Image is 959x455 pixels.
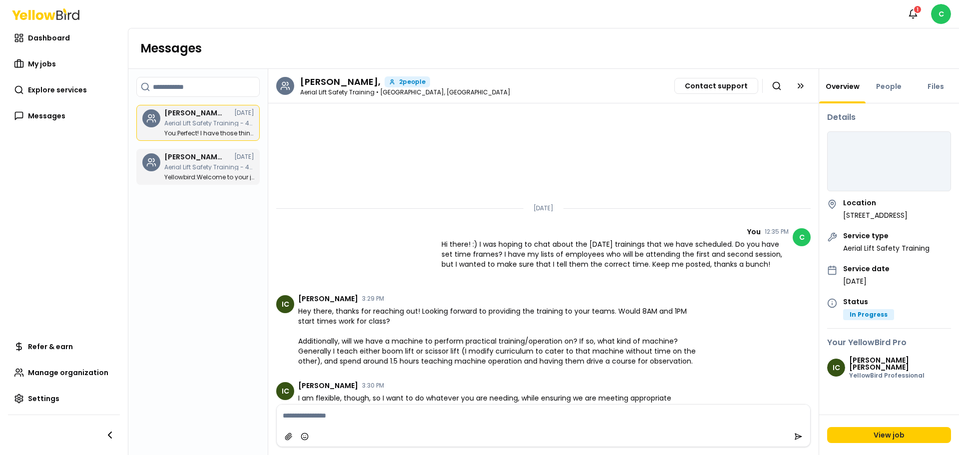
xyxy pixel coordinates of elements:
span: Hi there! :) I was hoping to chat about the [DATE] trainings that we have scheduled. Do you have ... [442,239,789,269]
p: Aerial Lift Safety Training - 424 NM-599 Frontage Rd, Santa Fe, NM 87507 [164,120,254,126]
span: IC [276,295,294,313]
h1: Messages [140,40,947,56]
a: [PERSON_NAME],[DATE]Aerial Lift Safety Training - 424 NM-[STREET_ADDRESS]Yellowbird:Welcome to yo... [136,149,260,185]
span: [PERSON_NAME] [298,295,358,302]
span: Messages [28,111,65,121]
a: Settings [8,389,120,409]
a: People [870,81,908,91]
span: Settings [28,394,59,404]
span: [PERSON_NAME] [298,382,358,389]
a: Overview [820,81,866,91]
p: Perfect! I have those things and we can work with that! We have extra pens if needed as well, or ... [164,130,254,136]
h4: Status [843,298,894,305]
h3: Your YellowBird Pro [827,337,951,349]
a: View job [827,427,951,443]
span: Manage organization [28,368,108,378]
time: [DATE] [234,154,254,160]
h4: Location [843,199,908,206]
div: In Progress [843,309,894,320]
span: My jobs [28,59,56,69]
a: Refer & earn [8,337,120,357]
div: Chat messages [268,103,819,404]
span: 2 people [399,79,426,85]
a: Messages [8,106,120,126]
p: Welcome to your job chat! Use this space to ask questions, share updates, send files, and stay al... [164,174,254,180]
span: Explore services [28,85,87,95]
span: IC [827,359,845,377]
span: You [747,228,761,235]
a: Manage organization [8,363,120,383]
span: IC [276,382,294,400]
p: Aerial Lift Safety Training [843,243,930,253]
button: Contact support [674,78,758,94]
p: Aerial Lift Safety Training - 424 NM-599 Frontage Rd, Santa Fe, NM 87507 [164,164,254,170]
span: Refer & earn [28,342,73,352]
h4: Service type [843,232,930,239]
iframe: Job Location [828,132,951,192]
h4: Service date [843,265,890,272]
h3: Ian Campbell, [164,109,224,116]
time: 12:35 PM [765,229,789,235]
a: Dashboard [8,28,120,48]
span: I am flexible, though, so I want to do whatever you are needing, while ensuring we are meeting ap... [298,393,699,413]
p: [DATE] [533,204,553,212]
p: [STREET_ADDRESS] [843,210,908,220]
div: 1 [913,5,922,14]
time: 3:30 PM [362,383,384,389]
time: [DATE] [234,110,254,116]
span: C [931,4,951,24]
p: Aerial Lift Safety Training • [GEOGRAPHIC_DATA], [GEOGRAPHIC_DATA] [300,89,510,95]
h3: [PERSON_NAME] [PERSON_NAME] [849,357,951,371]
a: Files [922,81,950,91]
span: Dashboard [28,33,70,43]
a: [PERSON_NAME],[DATE]Aerial Lift Safety Training - 424 NM-[STREET_ADDRESS]You:Perfect! I have thos... [136,105,260,141]
h3: Ian Campbell, [164,153,224,160]
p: [DATE] [843,276,890,286]
h3: Details [827,111,951,123]
button: 1 [903,4,923,24]
a: Explore services [8,80,120,100]
time: 3:29 PM [362,296,384,302]
span: Hey there, thanks for reaching out! Looking forward to providing the training to your teams. Woul... [298,306,699,366]
span: C [793,228,811,246]
p: YellowBird Professional [849,373,951,379]
a: My jobs [8,54,120,74]
h3: Ian Campbell, [300,77,381,86]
